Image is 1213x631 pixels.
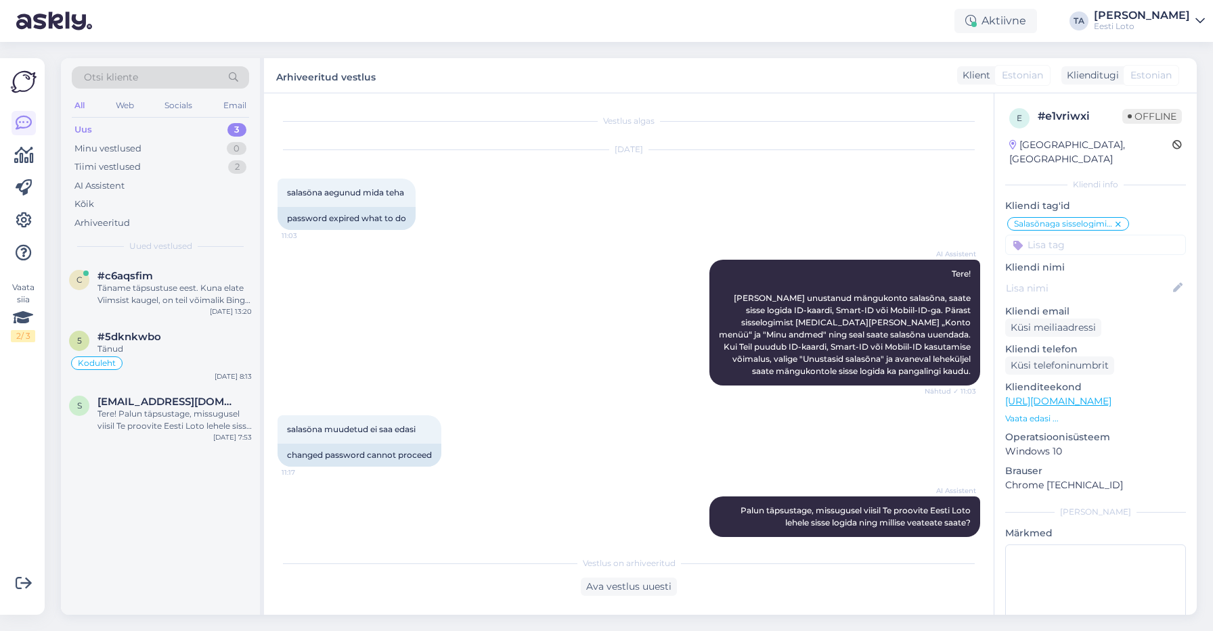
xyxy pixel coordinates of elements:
div: Vestlus algas [278,115,980,127]
p: Kliendi email [1005,304,1186,319]
span: e [1017,113,1022,123]
span: Uued vestlused [129,240,192,252]
span: Salasõnaga sisselogimine [1014,220,1113,228]
p: Kliendi tag'id [1005,199,1186,213]
span: Offline [1122,109,1182,124]
span: AI Assistent [925,249,976,259]
p: Kliendi nimi [1005,260,1186,275]
p: Brauser [1005,464,1186,478]
span: #5dknkwbo [97,331,161,343]
div: [DATE] [278,143,980,156]
div: [PERSON_NAME] [1005,506,1186,518]
span: Vestlus on arhiveeritud [583,557,676,569]
div: Klienditugi [1061,68,1119,83]
span: 11:03 [282,231,332,241]
div: Minu vestlused [74,142,141,156]
div: 0 [227,142,246,156]
div: Aktiivne [954,9,1037,33]
span: s [77,400,82,411]
span: silvipihlak50@gmai.com [97,396,238,408]
div: Kliendi info [1005,179,1186,191]
div: Täname täpsustuse eest. Kuna elate Viimsist kaugel, on teil võimalik Bingo Loto võidud vormistada... [97,282,252,306]
div: Tänud [97,343,252,355]
div: Tiimi vestlused [74,160,141,174]
div: Eesti Loto [1094,21,1190,32]
p: Windows 10 [1005,444,1186,459]
span: AI Assistent [925,486,976,496]
span: Estonian [1130,68,1172,83]
div: Klient [957,68,990,83]
span: Tere! [PERSON_NAME] unustanud mängukonto salasõna, saate sisse logida ID-kaardi, Smart-ID või Mob... [719,268,973,376]
div: 3 [227,123,246,137]
div: Küsi meiliaadressi [1005,319,1101,337]
p: Kliendi telefon [1005,342,1186,356]
img: Askly Logo [11,69,37,95]
div: Tere! Palun täpsustage, missugusel viisil Te proovite Eesti Loto lehele sisse logida ning millise... [97,408,252,432]
a: [PERSON_NAME]Eesti Loto [1094,10,1205,32]
a: [URL][DOMAIN_NAME] [1005,395,1111,407]
span: #c6aqsfim [97,270,153,282]
div: TA [1069,11,1088,30]
div: 2 [228,160,246,174]
div: [DATE] 7:53 [213,432,252,442]
span: 5 [77,335,82,346]
p: Chrome [TECHNICAL_ID] [1005,478,1186,492]
p: Märkmed [1005,526,1186,540]
div: [GEOGRAPHIC_DATA], [GEOGRAPHIC_DATA] [1009,138,1172,166]
div: Küsi telefoninumbrit [1005,356,1114,375]
p: Klienditeekond [1005,380,1186,394]
span: 11:17 [282,467,332,477]
div: Email [221,97,249,114]
span: salasöna aegunud mida teha [287,187,404,197]
span: Palun täpsustage, missugusel viisil Te proovite Eesti Loto lehele sisse logida ning millise veate... [741,505,973,528]
div: # e1vriwxi [1038,108,1122,124]
div: Vaata siia [11,281,35,342]
div: [DATE] 13:20 [210,306,252,317]
span: Koduleht [78,359,116,367]
div: Kõik [74,197,94,211]
p: Operatsioonisüsteem [1005,430,1186,444]
span: Estonian [1002,68,1043,83]
input: Lisa tag [1005,235,1186,255]
span: c [76,275,83,285]
div: Socials [162,97,195,114]
p: Vaata edasi ... [1005,413,1186,425]
div: 2 / 3 [11,330,35,342]
div: Arhiveeritud [74,216,130,230]
div: Uus [74,123,92,137]
div: All [72,97,87,114]
label: Arhiveeritud vestlus [276,66,376,85]
div: password expired what to do [278,207,416,230]
div: AI Assistent [74,179,125,193]
span: Otsi kliente [84,70,138,85]
div: [PERSON_NAME] [1094,10,1190,21]
div: Web [113,97,137,114]
span: salasöna muudetud ei saa edasi [287,424,416,434]
input: Lisa nimi [1006,281,1170,296]
div: [DATE] 8:13 [215,371,252,381]
span: Nähtud ✓ 11:03 [925,386,976,396]
div: changed password cannot proceed [278,444,441,467]
div: Ava vestlus uuesti [581,578,677,596]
